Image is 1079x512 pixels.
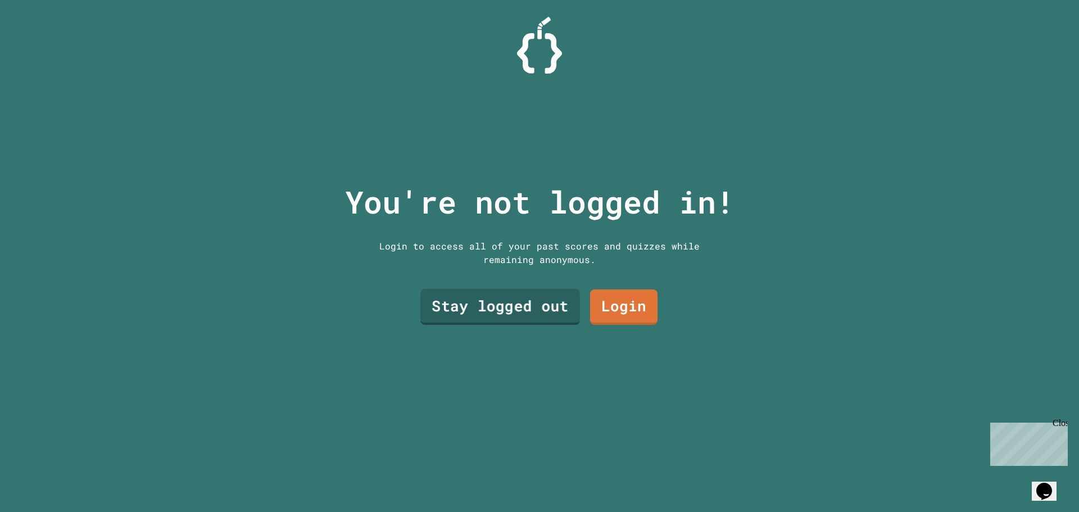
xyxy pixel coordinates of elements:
iframe: chat widget [986,418,1068,466]
p: You're not logged in! [345,179,735,225]
img: Logo.svg [517,17,562,74]
div: Chat with us now!Close [4,4,78,71]
div: Login to access all of your past scores and quizzes while remaining anonymous. [371,239,708,266]
a: Stay logged out [420,289,580,325]
a: Login [590,289,658,325]
iframe: chat widget [1032,467,1068,501]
